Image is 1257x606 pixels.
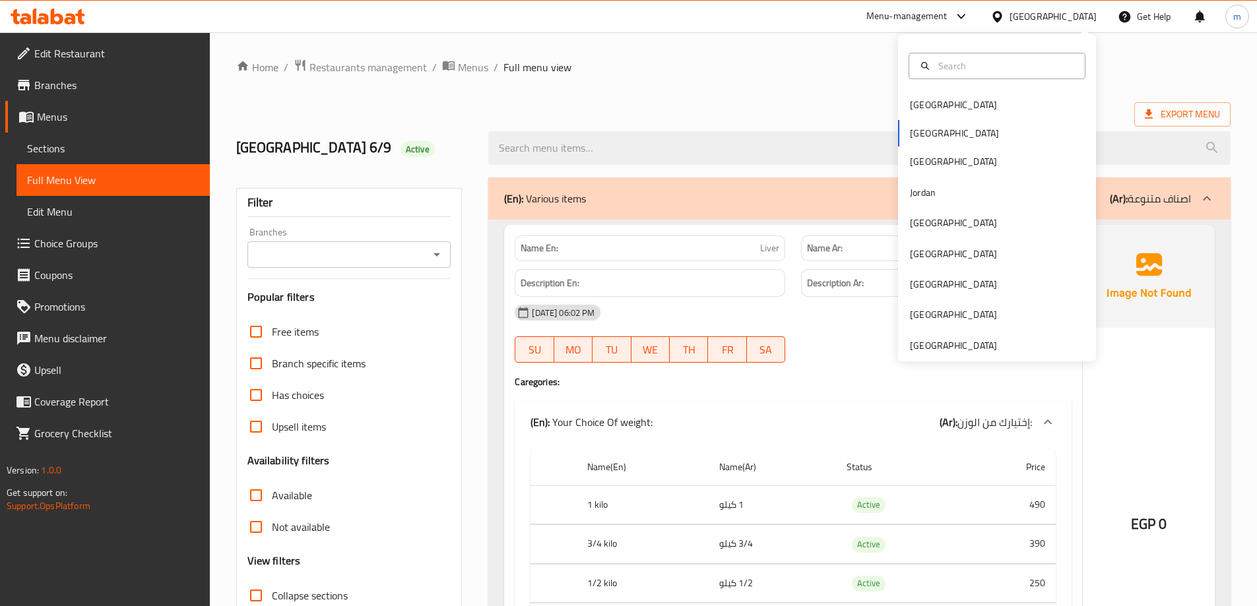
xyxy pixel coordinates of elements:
[5,322,210,354] a: Menu disclaimer
[5,38,210,69] a: Edit Restaurant
[852,576,886,591] div: Active
[247,453,330,468] h3: Availability filters
[503,59,571,75] span: Full menu view
[272,588,348,603] span: Collapse sections
[1159,511,1167,537] span: 0
[675,340,703,359] span: TH
[1233,9,1241,24] span: m
[7,462,39,479] span: Version:
[933,59,1077,73] input: Search
[494,59,498,75] li: /
[709,564,836,603] td: 1/2 كيلو
[272,355,366,371] span: Branch specific items
[401,141,435,157] div: Active
[7,484,67,501] span: Get support on:
[5,417,210,449] a: Grocery Checklist
[5,354,210,386] a: Upsell
[708,336,746,363] button: FR
[272,419,326,435] span: Upsell items
[709,448,836,486] th: Name(Ar)
[957,412,1032,432] span: إختيارك من الوزن:
[531,414,653,430] p: Your Choice Of weight:
[1145,106,1220,123] span: Export Menu
[27,204,199,220] span: Edit Menu
[521,275,579,291] strong: Description En:
[442,59,488,76] a: Menus
[5,386,210,417] a: Coverage Report
[1010,9,1097,24] div: [GEOGRAPHIC_DATA]
[16,133,210,164] a: Sections
[1131,511,1155,537] span: EGP
[34,330,199,346] span: Menu disclaimer
[709,525,836,564] td: 3/4 كيلو
[910,277,997,291] div: [GEOGRAPHIC_DATA]
[560,340,587,359] span: MO
[852,537,886,553] div: Active
[760,241,779,255] span: Liver
[272,324,319,340] span: Free items
[1083,225,1215,328] img: Ae5nvW7+0k+MAAAAAElFTkSuQmCC
[521,340,548,359] span: SU
[910,185,936,200] div: Jordan
[910,98,997,112] div: [GEOGRAPHIC_DATA]
[34,235,199,251] span: Choice Groups
[34,45,199,61] span: Edit Restaurant
[34,362,199,378] span: Upsell
[272,387,324,403] span: Has choices
[284,59,288,75] li: /
[309,59,427,75] span: Restaurants management
[747,336,785,363] button: SA
[504,191,586,206] p: Various items
[16,196,210,227] a: Edit Menu
[7,497,90,514] a: Support.OpsPlatform
[34,394,199,409] span: Coverage Report
[967,525,1056,564] td: 390
[852,497,886,512] span: Active
[27,172,199,188] span: Full Menu View
[866,9,948,24] div: Menu-management
[515,375,1072,388] h4: Caregories:
[836,448,967,486] th: Status
[272,487,312,503] span: Available
[593,336,631,363] button: TU
[5,227,210,259] a: Choice Groups
[247,289,451,305] h3: Popular filters
[940,412,957,432] b: (Ar):
[577,485,708,524] th: 1 kilo
[27,140,199,156] span: Sections
[515,336,554,363] button: SU
[488,177,1231,220] div: (En): Various items(Ar):اصناف متنوعة
[1134,102,1231,127] span: Export Menu
[521,241,558,255] strong: Name En:
[5,259,210,291] a: Coupons
[670,336,708,363] button: TH
[5,101,210,133] a: Menus
[34,425,199,441] span: Grocery Checklist
[34,299,199,315] span: Promotions
[34,77,199,93] span: Branches
[432,59,437,75] li: /
[458,59,488,75] span: Menus
[752,340,780,359] span: SA
[910,216,997,230] div: [GEOGRAPHIC_DATA]
[554,336,593,363] button: MO
[637,340,664,359] span: WE
[531,412,550,432] b: (En):
[294,59,427,76] a: Restaurants management
[631,336,670,363] button: WE
[247,189,451,217] div: Filter
[910,247,997,261] div: [GEOGRAPHIC_DATA]
[34,267,199,283] span: Coupons
[709,485,836,524] td: 1 كيلو
[515,401,1072,443] div: (En): Your Choice Of weight:(Ar):إختيارك من الوزن:
[428,245,446,264] button: Open
[272,519,330,535] span: Not available
[807,241,843,255] strong: Name Ar:
[910,338,997,353] div: [GEOGRAPHIC_DATA]
[401,143,435,156] span: Active
[37,109,199,125] span: Menus
[1110,191,1191,206] p: اصناف متنوعة
[41,462,61,479] span: 1.0.0
[852,576,886,591] span: Active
